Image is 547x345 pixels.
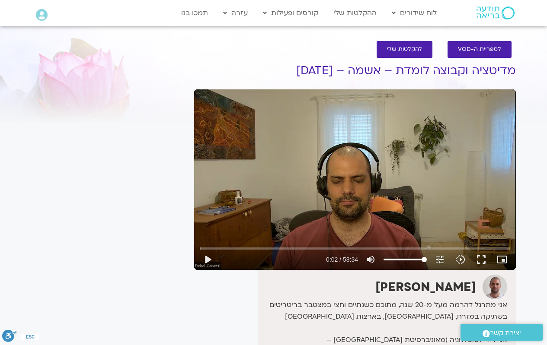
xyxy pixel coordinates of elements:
[219,5,252,21] a: עזרה
[483,275,507,299] img: דקל קנטי
[259,5,323,21] a: קורסים ופעילות
[387,46,422,53] span: להקלטות שלי
[377,41,432,58] a: להקלטות שלי
[194,64,516,77] h1: מדיטציה וקבוצה לומדת – אשמה – [DATE]
[329,5,381,21] a: ההקלטות שלי
[448,41,512,58] a: לספריית ה-VOD
[458,46,501,53] span: לספריית ה-VOD
[177,5,212,21] a: תמכו בנו
[461,324,543,341] a: יצירת קשר
[490,327,521,339] span: יצירת קשר
[477,6,515,19] img: תודעה בריאה
[375,279,476,295] strong: [PERSON_NAME]
[387,5,441,21] a: לוח שידורים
